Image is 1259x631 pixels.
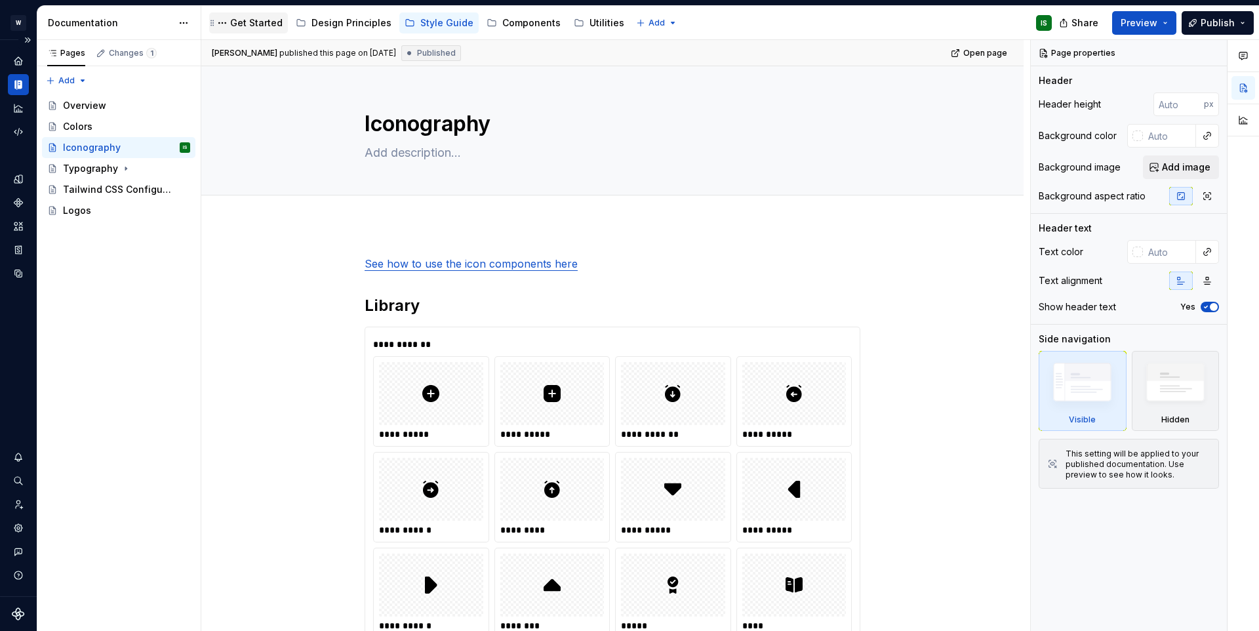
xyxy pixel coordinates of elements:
div: Pages [47,48,85,58]
span: Preview [1121,16,1157,30]
button: Contact support [8,541,29,562]
div: Text alignment [1039,274,1102,287]
input: Auto [1153,92,1204,116]
div: Overview [63,99,106,112]
a: Code automation [8,121,29,142]
div: Colors [63,120,92,133]
button: W [3,9,34,37]
a: Settings [8,518,29,539]
div: Visible [1039,351,1127,431]
h2: Library [365,295,860,316]
a: Utilities [569,12,629,33]
span: [PERSON_NAME] [212,48,277,58]
button: Share [1052,11,1107,35]
a: Assets [8,216,29,237]
button: Notifications [8,447,29,468]
a: IconographyIS [42,137,195,158]
a: Design Principles [290,12,397,33]
a: Design tokens [8,169,29,190]
textarea: Iconography [362,108,858,140]
div: Hidden [1132,351,1220,431]
div: Background color [1039,129,1117,142]
button: Publish [1182,11,1254,35]
a: Typography [42,158,195,179]
div: Page tree [209,10,629,36]
div: Text color [1039,245,1083,258]
div: Visible [1069,415,1096,425]
a: Data sources [8,263,29,284]
label: Yes [1180,302,1195,312]
a: Get Started [209,12,288,33]
a: Tailwind CSS Configuration [42,179,195,200]
div: W [10,15,26,31]
span: Add [58,75,75,86]
a: Colors [42,116,195,137]
input: Auto [1143,124,1196,148]
div: Show header text [1039,300,1116,314]
div: Background aspect ratio [1039,190,1146,203]
div: Side navigation [1039,333,1111,346]
a: Overview [42,95,195,116]
a: Documentation [8,74,29,95]
div: IS [183,141,188,154]
div: Changes [109,48,157,58]
a: See how to use the icon components here [365,257,578,270]
div: Header height [1039,98,1101,111]
div: Header text [1039,222,1092,235]
div: Documentation [48,16,172,30]
div: Logos [63,204,91,217]
button: Add [632,14,681,32]
div: Tailwind CSS Configuration [63,183,171,196]
div: Background image [1039,161,1121,174]
span: 1 [146,48,157,58]
div: Design Principles [311,16,391,30]
svg: Supernova Logo [12,607,25,621]
div: Get Started [230,16,283,30]
div: Page tree [42,95,195,221]
span: Add [649,18,665,28]
span: Published [417,48,456,58]
a: Components [481,12,566,33]
a: Storybook stories [8,239,29,260]
div: This setting will be applied to your published documentation. Use preview to see how it looks. [1066,449,1210,480]
div: Hidden [1161,415,1189,425]
span: Add image [1162,161,1210,174]
span: Share [1071,16,1098,30]
div: Typography [63,162,118,175]
div: published this page on [DATE] [279,48,396,58]
a: Home [8,51,29,71]
a: Components [8,192,29,213]
a: Open page [947,44,1013,62]
a: Style Guide [399,12,479,33]
a: Analytics [8,98,29,119]
div: Header [1039,74,1072,87]
button: Add [42,71,91,90]
p: px [1204,99,1214,110]
button: Search ⌘K [8,470,29,491]
div: Components [502,16,561,30]
span: Open page [963,48,1007,58]
input: Auto [1143,240,1196,264]
button: Expand sidebar [18,31,37,49]
a: Invite team [8,494,29,515]
a: Logos [42,200,195,221]
div: Utilities [590,16,624,30]
div: Style Guide [420,16,473,30]
button: Preview [1112,11,1176,35]
span: Publish [1201,16,1235,30]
